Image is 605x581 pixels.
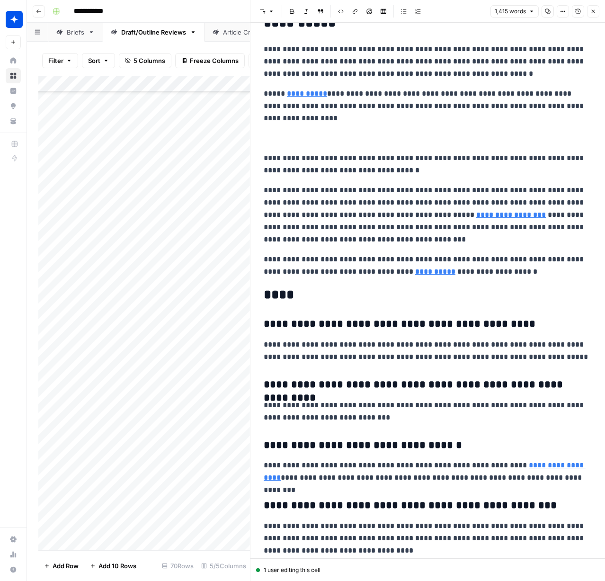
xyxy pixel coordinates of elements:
[48,23,103,42] a: Briefs
[119,53,171,68] button: 5 Columns
[133,56,165,65] span: 5 Columns
[48,56,63,65] span: Filter
[495,7,526,16] span: 1,415 words
[256,566,599,574] div: 1 user editing this cell
[53,561,79,571] span: Add Row
[6,53,21,68] a: Home
[205,23,288,42] a: Article Creation
[158,558,197,573] div: 70 Rows
[67,27,84,37] div: Briefs
[6,11,23,28] img: Wiz Logo
[6,114,21,129] a: Your Data
[6,547,21,562] a: Usage
[197,558,250,573] div: 5/5 Columns
[82,53,115,68] button: Sort
[103,23,205,42] a: Draft/Outline Reviews
[88,56,100,65] span: Sort
[98,561,136,571] span: Add 10 Rows
[490,5,539,18] button: 1,415 words
[223,27,269,37] div: Article Creation
[84,558,142,573] button: Add 10 Rows
[121,27,186,37] div: Draft/Outline Reviews
[6,562,21,577] button: Help + Support
[190,56,239,65] span: Freeze Columns
[6,83,21,98] a: Insights
[38,558,84,573] button: Add Row
[42,53,78,68] button: Filter
[6,532,21,547] a: Settings
[6,8,21,31] button: Workspace: Wiz
[6,98,21,114] a: Opportunities
[175,53,245,68] button: Freeze Columns
[6,68,21,83] a: Browse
